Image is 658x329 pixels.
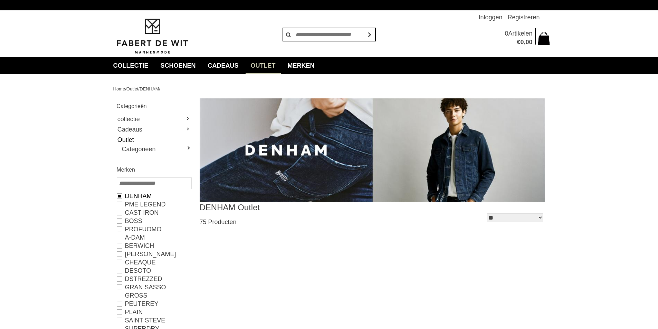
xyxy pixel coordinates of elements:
a: Cadeaus [117,124,191,135]
a: PROFUOMO [117,225,191,233]
a: GRAN SASSO [117,283,191,291]
a: DENHAM [140,86,159,91]
span: Artikelen [508,30,532,37]
span: , [524,39,525,46]
a: A-DAM [117,233,191,242]
a: GROSS [117,291,191,300]
a: Inloggen [478,10,502,24]
a: Outlet [246,57,281,74]
a: Plain [117,308,191,316]
a: Cheaque [117,258,191,267]
img: DENHAM [200,98,545,202]
a: CAST IRON [117,209,191,217]
span: / [159,86,160,91]
a: Outlet [117,135,191,145]
span: 00 [525,39,532,46]
a: Desoto [117,267,191,275]
span: / [125,86,126,91]
h2: Merken [117,165,191,174]
a: DENHAM [117,192,191,200]
span: € [517,39,520,46]
img: Fabert de Wit [113,18,191,55]
a: Saint Steve [117,316,191,325]
a: collectie [117,114,191,124]
span: 0 [520,39,524,46]
a: PME LEGEND [117,200,191,209]
span: / [139,86,140,91]
a: Schoenen [155,57,201,74]
a: Outlet [126,86,139,91]
a: Home [113,86,125,91]
a: Cadeaus [203,57,244,74]
a: Berwich [117,242,191,250]
a: [PERSON_NAME] [117,250,191,258]
h1: DENHAM Outlet [200,202,372,213]
a: Registreren [507,10,540,24]
h2: Categorieën [117,102,191,110]
a: PEUTEREY [117,300,191,308]
a: Categorieën [122,145,191,153]
a: BOSS [117,217,191,225]
span: 75 Producten [200,219,237,225]
a: Dstrezzed [117,275,191,283]
span: 0 [505,30,508,37]
a: Merken [283,57,320,74]
a: collectie [108,57,154,74]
